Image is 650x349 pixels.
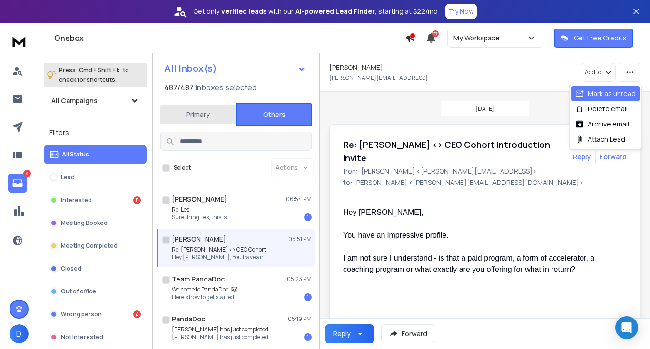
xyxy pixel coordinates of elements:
[381,324,435,343] button: Forward
[575,89,636,98] div: Mark as unread
[164,82,194,93] span: 487 / 487
[475,105,494,113] p: [DATE]
[133,196,141,204] div: 5
[333,329,351,339] div: Reply
[172,253,266,261] p: Hey [PERSON_NAME], You have an
[172,333,268,341] p: [PERSON_NAME] has just completed
[62,151,89,158] p: All Status
[174,164,191,172] label: Select
[172,194,227,204] h1: [PERSON_NAME]
[295,7,376,16] strong: AI-powered Lead Finder,
[10,32,29,50] img: logo
[288,315,312,323] p: 05:19 PM
[133,310,141,318] div: 4
[448,7,474,16] p: Try Now
[343,178,627,187] p: to: [PERSON_NAME] <[PERSON_NAME][EMAIL_ADDRESS][DOMAIN_NAME]>
[573,152,591,162] button: Reply
[51,96,98,106] h1: All Campaigns
[615,316,638,339] div: Open Intercom Messenger
[61,242,118,250] p: Meeting Completed
[575,119,629,129] div: Archive email
[172,234,226,244] h1: [PERSON_NAME]
[59,66,129,85] p: Press to check for shortcuts.
[160,104,236,125] button: Primary
[172,213,227,221] p: Sure thing Les, this is
[575,104,628,114] div: Delete email
[585,68,601,76] p: Add to
[343,166,627,176] p: from: [PERSON_NAME] <[PERSON_NAME][EMAIL_ADDRESS]>
[575,135,625,144] div: Attach Lead
[61,333,103,341] p: Not Interested
[236,103,312,126] button: Others
[61,265,81,272] p: Closed
[44,126,147,139] h3: Filters
[172,274,225,284] h1: Team PandaDoc
[61,196,92,204] p: Interested
[343,252,619,275] div: I am not sure I understand - is that a paid program, a form of accelerator, a coaching program or...
[172,206,227,213] p: Re: Les
[287,275,312,283] p: 05:23 PM
[196,82,256,93] h3: Inboxes selected
[304,333,312,341] div: 1
[78,65,121,76] span: Cmd + Shift + k
[329,74,428,82] p: [PERSON_NAME][EMAIL_ADDRESS]
[574,33,627,43] p: Get Free Credits
[343,207,619,218] div: Hey [PERSON_NAME],
[172,246,266,253] p: Re: [PERSON_NAME] <> CEO Cohort
[453,33,503,43] p: My Workspace
[343,138,565,165] h1: Re: [PERSON_NAME] <> CEO Cohort Introduction Invite
[61,288,96,295] p: Out of office
[288,235,312,243] p: 05:51 PM
[10,324,29,343] span: D
[61,174,75,181] p: Lead
[61,310,102,318] p: Wrong person
[304,293,312,301] div: 1
[172,286,238,293] p: Welcome to PandaDoc! 🐼
[329,63,383,72] h1: [PERSON_NAME]
[23,170,31,177] p: 9
[343,230,619,241] div: You have an impressive profile.
[600,152,627,162] div: Forward
[172,293,238,301] p: Here's how to get started
[164,64,217,73] h1: All Inbox(s)
[221,7,266,16] strong: verified leads
[432,30,439,37] span: 27
[193,7,438,16] p: Get only with our starting at $22/mo
[54,32,405,44] h1: Onebox
[304,213,312,221] div: 1
[61,219,108,227] p: Meeting Booked
[172,326,268,333] p: [PERSON_NAME] has just completed
[286,195,312,203] p: 06:54 PM
[172,314,205,324] h1: PandaDoc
